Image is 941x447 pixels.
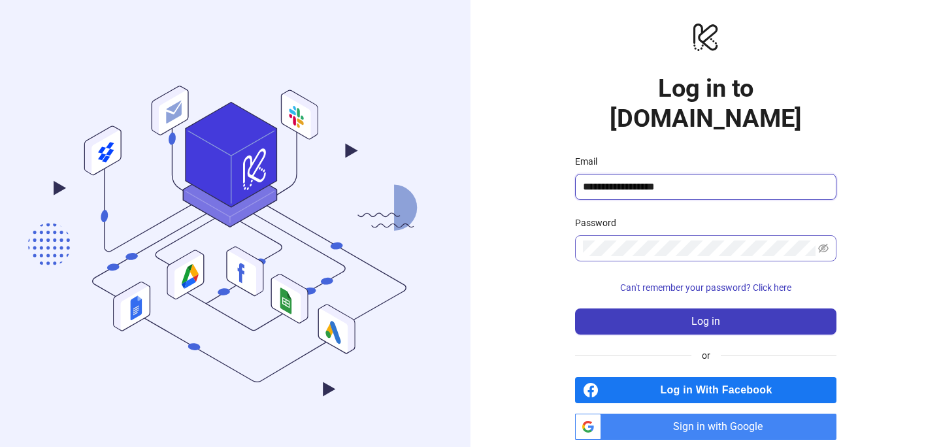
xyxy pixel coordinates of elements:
button: Log in [575,308,836,335]
input: Password [583,240,816,256]
label: Password [575,216,625,230]
button: Can't remember your password? Click here [575,277,836,298]
span: Log in With Facebook [604,377,836,403]
input: Email [583,179,826,195]
span: Log in [691,316,720,327]
label: Email [575,154,606,169]
a: Sign in with Google [575,414,836,440]
span: Can't remember your password? Click here [620,282,791,293]
h1: Log in to [DOMAIN_NAME] [575,73,836,133]
span: eye-invisible [818,243,829,254]
span: or [691,348,721,363]
a: Can't remember your password? Click here [575,282,836,293]
a: Log in With Facebook [575,377,836,403]
span: Sign in with Google [606,414,836,440]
